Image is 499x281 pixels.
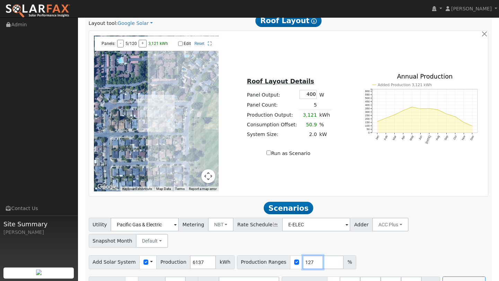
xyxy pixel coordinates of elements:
td: Panel Count: [246,100,298,110]
circle: onclick="" [429,108,430,109]
td: W [318,89,331,100]
button: Map camera controls [201,169,215,183]
circle: onclick="" [463,122,464,123]
span: [PERSON_NAME] [451,6,492,11]
circle: onclick="" [455,116,456,117]
span: 3,121 kWh [148,41,168,46]
a: Report a map error [189,187,217,191]
button: Default [136,234,168,248]
input: Select a Rate Schedule [282,218,350,232]
span: Production Ranges [237,255,290,269]
text: 300 [365,110,370,114]
img: Google [96,182,119,191]
text: 350 [365,107,370,110]
td: 50.9 [298,120,318,129]
text: Nov [461,135,466,141]
u: Roof Layout Details [247,78,314,85]
label: Edit [184,41,191,46]
td: 5 [298,100,318,110]
button: Map Data [156,187,171,191]
a: Terms (opens in new tab) [175,187,185,191]
button: Keyboard shortcuts [122,187,152,191]
td: Panel Output: [246,89,298,100]
span: Layout tool: [89,20,118,26]
circle: onclick="" [385,118,386,119]
text: Mar [392,135,397,141]
button: - [117,40,124,47]
span: Scenarios [264,202,313,214]
a: Open this area in Google Maps (opens a new window) [96,182,119,191]
div: [PERSON_NAME] [3,229,74,236]
text: Feb [384,135,388,141]
text: Aug [435,135,440,141]
a: Google Solar [117,20,153,27]
text: May [409,135,414,141]
img: SolarFax [5,4,70,18]
a: Reset [194,41,204,46]
text: 100 [365,124,370,127]
td: Production Output: [246,110,298,120]
td: System Size: [246,130,298,139]
text: 450 [365,100,370,103]
text: 500 [365,97,370,100]
span: Site Summary [3,219,74,229]
span: Roof Layout [255,15,322,27]
button: + [139,40,147,47]
text: Oct [453,135,458,140]
input: Select a Utility [111,218,179,232]
circle: onclick="" [472,126,473,127]
i: Show Help [311,18,317,24]
td: Consumption Offset: [246,120,298,129]
span: Rate Schedule [233,218,282,232]
td: 2.0 [298,130,318,139]
span: Metering [178,218,208,232]
span: % [343,255,356,269]
circle: onclick="" [420,108,421,109]
text: 200 [365,117,370,120]
text: 550 [365,93,370,96]
circle: onclick="" [446,114,447,115]
span: Panels: [102,41,115,46]
text: 0 [368,131,370,134]
circle: onclick="" [437,109,438,110]
text: 400 [365,103,370,107]
text: 150 [365,121,370,124]
circle: onclick="" [394,114,395,115]
a: Full Screen [208,41,212,46]
circle: onclick="" [411,107,412,108]
text: Jun [418,135,423,140]
span: Add Solar System [89,255,140,269]
text: 600 [365,90,370,93]
span: Adder [350,218,373,232]
circle: onclick="" [403,110,404,111]
td: kW [318,130,331,139]
span: Utility [89,218,111,232]
text: 250 [365,114,370,117]
text: [DATE] [425,135,432,144]
circle: onclick="" [377,121,378,122]
span: Production [156,255,190,269]
text: Annual Production [397,73,453,80]
span: 5/120 [125,41,137,46]
label: Run as Scenario [266,150,310,157]
span: Snapshot Month [89,234,137,248]
span: kWh [216,255,234,269]
img: retrieve [36,270,42,275]
button: NBT [208,218,234,232]
text: Apr [401,135,406,140]
td: % [318,120,331,129]
button: ACC Plus [372,218,409,232]
td: kWh [318,110,331,120]
text: Sep [444,135,449,141]
td: 3,121 [298,110,318,120]
text: Dec [470,135,475,141]
text: Added Production 3,121 kWh [378,83,432,87]
text: Jan [375,135,380,140]
input: Run as Scenario [266,151,271,155]
text: 50 [367,128,370,131]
